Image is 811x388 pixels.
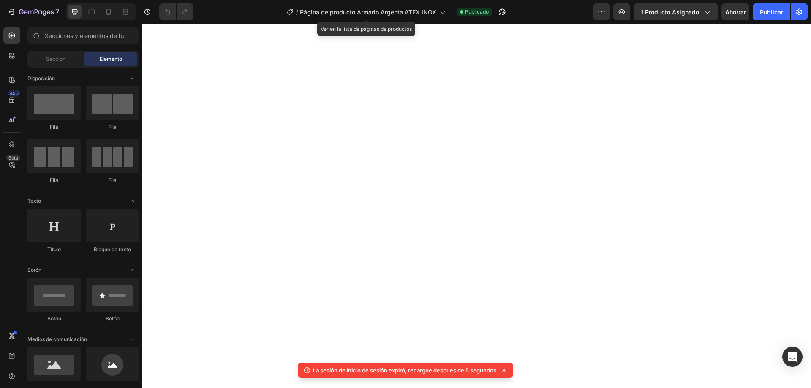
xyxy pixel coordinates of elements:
[725,8,746,16] font: Ahorrar
[300,8,436,16] font: Página de producto Armario Argenta ATEX INOX
[142,24,811,388] iframe: Área de diseño
[760,8,783,16] font: Publicar
[27,198,41,204] font: Texto
[8,155,18,161] font: Beta
[125,263,139,277] span: Abrir con palanca
[106,315,120,322] font: Botón
[27,336,87,342] font: Medios de comunicación
[27,75,55,81] font: Disposición
[753,3,790,20] button: Publicar
[634,3,718,20] button: 1 producto asignado
[27,27,139,44] input: Secciones y elementos de búsqueda
[125,72,139,85] span: Abrir con palanca
[47,315,61,322] font: Botón
[50,177,58,183] font: Fila
[47,246,61,252] font: Título
[108,177,117,183] font: Fila
[94,246,131,252] font: Bloque de texto
[296,8,298,16] font: /
[313,367,496,374] font: La sesión de inicio de sesión expiró, recargue después de 5 segundos
[27,267,41,273] font: Botón
[3,3,63,20] button: 7
[100,56,122,62] font: Elemento
[108,124,117,130] font: Fila
[46,56,65,62] font: Sección
[641,8,699,16] font: 1 producto asignado
[125,194,139,208] span: Abrir con palanca
[10,90,19,96] font: 450
[721,3,749,20] button: Ahorrar
[465,8,489,15] font: Publicado
[55,8,59,16] font: 7
[782,347,803,367] div: Abrir Intercom Messenger
[50,124,58,130] font: Fila
[125,333,139,346] span: Abrir con palanca
[159,3,193,20] div: Deshacer/Rehacer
